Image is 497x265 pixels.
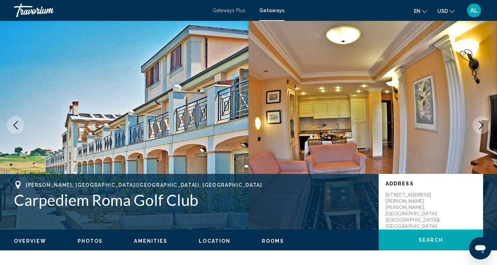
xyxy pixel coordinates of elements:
p: Address [386,181,476,186]
a: Travorium [14,3,206,17]
span: Search [419,238,443,243]
button: Overview [14,238,46,244]
span: en [414,8,420,14]
button: Amenities [134,238,167,244]
a: Getaways Plus [213,8,245,13]
button: Next image [473,117,490,134]
h1: Carpediem Roma Golf Club [14,191,372,209]
button: Change language [414,6,427,16]
button: Photos [78,238,103,244]
p: [STREET_ADDRESS][PERSON_NAME] [PERSON_NAME], [GEOGRAPHIC_DATA]([GEOGRAPHIC_DATA]), [GEOGRAPHIC_DATA] [386,192,441,229]
button: Previous image [7,117,24,134]
button: User Menu [465,3,483,18]
button: Location [199,238,230,244]
button: Rooms [262,238,284,244]
span: USD [437,8,448,14]
span: AL [470,7,478,14]
button: Search [379,230,483,250]
iframe: Button to launch messaging window [469,237,491,259]
a: Getaways [259,8,284,13]
span: [PERSON_NAME], [GEOGRAPHIC_DATA]([GEOGRAPHIC_DATA]), [GEOGRAPHIC_DATA] [26,182,262,188]
button: Change currency [437,6,455,16]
